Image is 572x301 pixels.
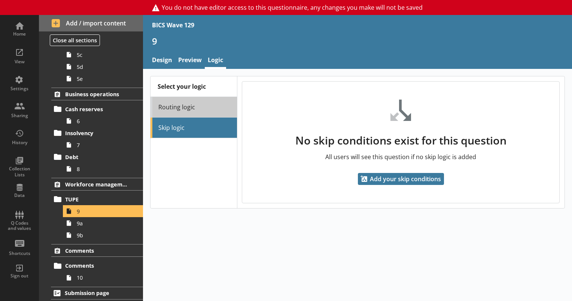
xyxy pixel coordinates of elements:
a: Preview [175,53,205,69]
li: Debt8 [55,151,143,175]
div: BICS Wave 129 [152,21,194,29]
span: Submission page [65,289,130,297]
div: Q Codes and values [6,221,33,231]
span: 10 [77,274,133,281]
span: 5d [77,63,133,70]
button: Close all sections [50,34,100,46]
a: Business operations [51,88,143,100]
span: Business operations [65,91,130,98]
li: Insolvency7 [55,127,143,151]
span: Insolvency [65,130,130,137]
a: 9b [63,229,143,241]
li: CommentsComments10 [39,244,143,283]
div: Sign out [6,273,33,279]
div: Select your logic [150,76,237,97]
div: View [6,59,33,65]
button: Add your skip conditions [358,173,444,185]
span: Add / import content [52,19,131,27]
a: TUPE [51,193,143,205]
a: Comments [51,244,143,257]
a: Workforce management [51,178,143,191]
a: Submission page [51,287,143,300]
a: Debt [51,151,143,163]
button: Add / import content [39,15,143,31]
a: Logic [205,53,226,69]
span: Cash reserves [65,106,130,113]
div: Collection Lists [6,166,33,177]
span: 5c [77,51,133,58]
li: TUPE99a9b [55,193,143,241]
a: 9 [63,205,143,217]
a: 5d [63,61,143,73]
li: Workforce managementTUPE99a9b [39,178,143,241]
span: 9 [77,208,133,215]
span: Comments [65,262,130,269]
p: All users will see this question if no skip logic is added [242,153,559,161]
li: Business operationsCash reserves6Insolvency7Debt8 [39,88,143,175]
span: Workforce management [65,181,130,188]
span: TUPE [65,196,130,203]
h2: No skip conditions exist for this question [242,133,559,148]
div: History [6,140,33,146]
a: 8 [63,163,143,175]
a: 7 [63,139,143,151]
div: Data [6,192,33,198]
a: 9a [63,217,143,229]
span: 6 [77,118,133,125]
div: Sharing [6,113,33,119]
a: 5c [63,49,143,61]
a: 5e [63,73,143,85]
a: Insolvency [51,127,143,139]
a: 10 [63,272,143,284]
a: Routing logic [150,97,237,118]
a: Design [149,53,175,69]
li: Comments10 [55,260,143,284]
span: 9a [77,220,133,227]
span: Comments [65,247,130,254]
li: Cash reserves6 [55,103,143,127]
span: 5e [77,75,133,82]
a: 6 [63,115,143,127]
div: Shortcuts [6,250,33,256]
span: Debt [65,153,130,161]
h1: 9 [152,35,563,47]
span: 8 [77,165,133,173]
a: Comments [51,260,143,272]
span: 9b [77,232,133,239]
a: Cash reserves [51,103,143,115]
div: Settings [6,86,33,92]
div: Home [6,31,33,37]
span: 7 [77,142,133,149]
